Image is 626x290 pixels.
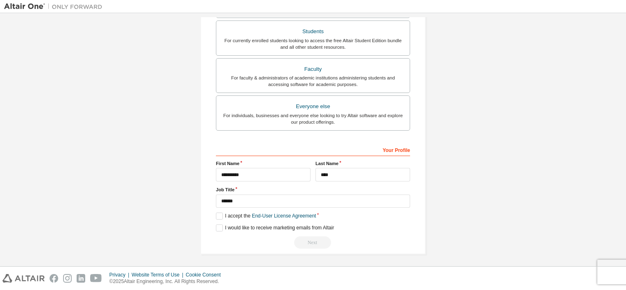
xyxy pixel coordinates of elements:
[315,160,410,167] label: Last Name
[252,213,316,219] a: End-User License Agreement
[221,37,405,50] div: For currently enrolled students looking to access the free Altair Student Edition bundle and all ...
[4,2,107,11] img: Altair One
[216,160,311,167] label: First Name
[221,75,405,88] div: For faculty & administrators of academic institutions administering students and accessing softwa...
[221,63,405,75] div: Faculty
[216,236,410,249] div: Please wait while checking email ...
[216,213,316,220] label: I accept the
[109,272,132,278] div: Privacy
[221,112,405,125] div: For individuals, businesses and everyone else looking to try Altair software and explore our prod...
[77,274,85,283] img: linkedin.svg
[216,224,334,231] label: I would like to receive marketing emails from Altair
[216,143,410,156] div: Your Profile
[186,272,225,278] div: Cookie Consent
[90,274,102,283] img: youtube.svg
[2,274,45,283] img: altair_logo.svg
[63,274,72,283] img: instagram.svg
[216,186,410,193] label: Job Title
[221,26,405,37] div: Students
[50,274,58,283] img: facebook.svg
[109,278,226,285] p: © 2025 Altair Engineering, Inc. All Rights Reserved.
[221,101,405,112] div: Everyone else
[132,272,186,278] div: Website Terms of Use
